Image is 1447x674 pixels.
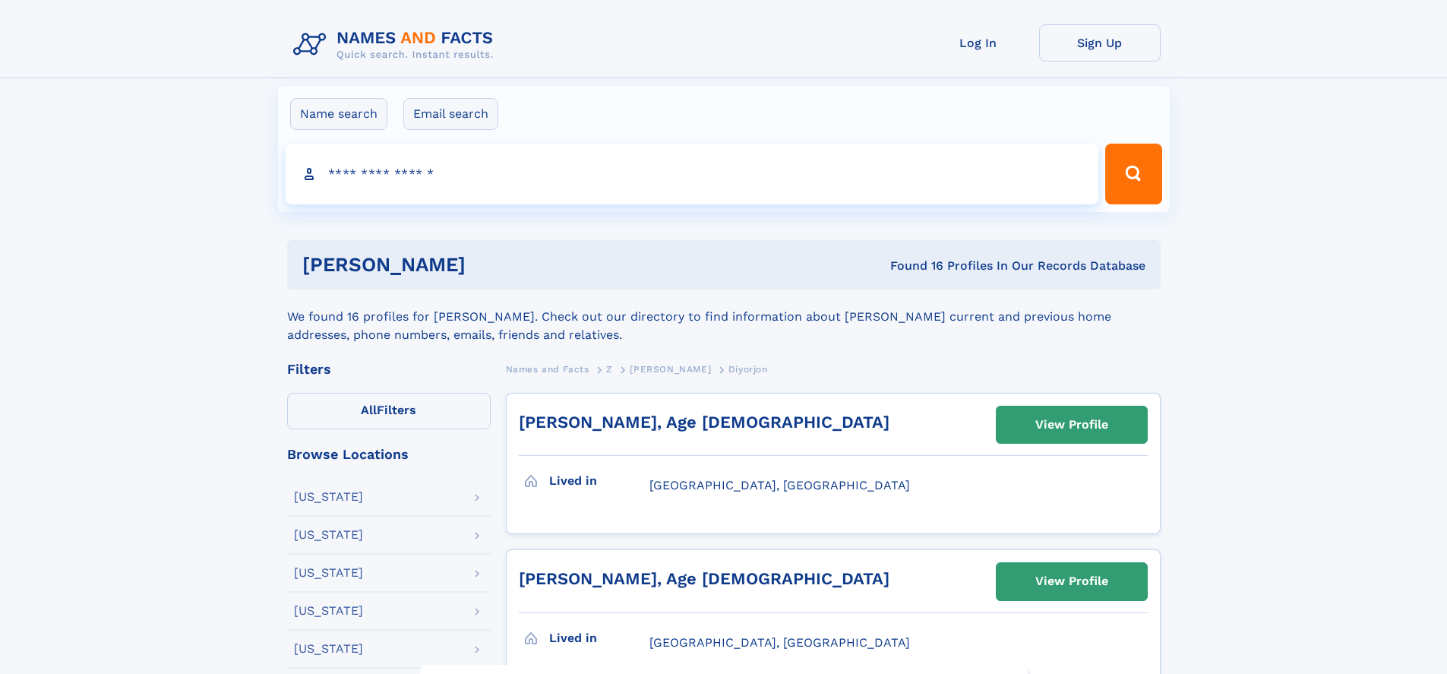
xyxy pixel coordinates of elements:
[290,98,387,130] label: Name search
[287,290,1161,344] div: We found 16 profiles for [PERSON_NAME]. Check out our directory to find information about [PERSON...
[287,393,491,429] label: Filters
[506,359,589,378] a: Names and Facts
[997,407,1147,443] a: View Profile
[997,563,1147,600] a: View Profile
[630,359,711,378] a: [PERSON_NAME]
[1039,24,1161,62] a: Sign Up
[649,635,910,650] span: [GEOGRAPHIC_DATA], [GEOGRAPHIC_DATA]
[678,258,1145,274] div: Found 16 Profiles In Our Records Database
[1035,407,1108,442] div: View Profile
[549,468,649,494] h3: Lived in
[1105,144,1161,204] button: Search Button
[286,144,1099,204] input: search input
[294,643,363,655] div: [US_STATE]
[649,478,910,492] span: [GEOGRAPHIC_DATA], [GEOGRAPHIC_DATA]
[294,529,363,541] div: [US_STATE]
[287,362,491,376] div: Filters
[519,413,889,432] a: [PERSON_NAME], Age [DEMOGRAPHIC_DATA]
[287,24,506,65] img: Logo Names and Facts
[549,625,649,651] h3: Lived in
[606,364,613,375] span: Z
[361,403,377,417] span: All
[728,364,768,375] span: Diyorjon
[606,359,613,378] a: Z
[294,491,363,503] div: [US_STATE]
[294,605,363,617] div: [US_STATE]
[918,24,1039,62] a: Log In
[302,255,678,274] h1: [PERSON_NAME]
[294,567,363,579] div: [US_STATE]
[630,364,711,375] span: [PERSON_NAME]
[403,98,498,130] label: Email search
[1035,564,1108,599] div: View Profile
[519,569,889,588] a: [PERSON_NAME], Age [DEMOGRAPHIC_DATA]
[287,448,491,461] div: Browse Locations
